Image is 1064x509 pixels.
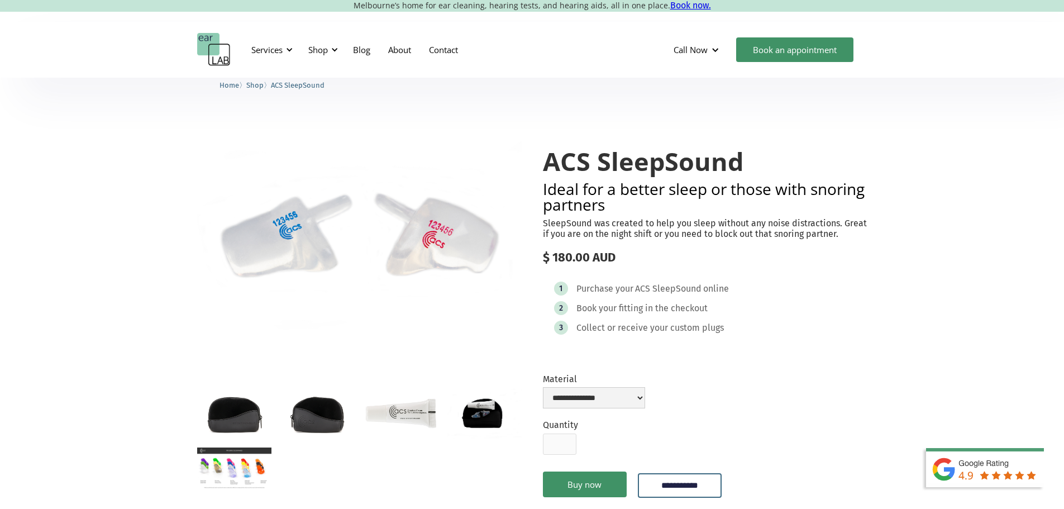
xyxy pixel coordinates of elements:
a: Contact [420,34,467,66]
a: ACS SleepSound [271,79,325,90]
span: ACS SleepSound [271,81,325,89]
div: 3 [559,324,563,332]
div: Book your fitting in the checkout [576,303,708,314]
a: open lightbox [197,125,522,350]
div: Services [251,44,283,55]
div: Collect or receive your custom plugs [576,322,724,334]
a: open lightbox [197,389,271,438]
a: Book an appointment [736,37,853,62]
a: open lightbox [280,389,355,438]
a: About [379,34,420,66]
div: Call Now [665,33,731,66]
div: Shop [302,33,341,66]
div: Call Now [674,44,708,55]
p: SleepSound was created to help you sleep without any noise distractions. Great if you are on the ... [543,218,867,239]
h2: Ideal for a better sleep or those with snoring partners [543,181,867,212]
div: online [703,283,729,294]
a: Buy now [543,472,627,497]
div: Shop [308,44,328,55]
a: Blog [344,34,379,66]
a: Shop [246,79,264,90]
h1: ACS SleepSound [543,148,867,175]
div: 2 [559,304,563,312]
a: home [197,33,231,66]
div: Purchase your [576,283,633,294]
span: Home [220,81,239,89]
a: open lightbox [197,448,271,489]
span: Shop [246,81,264,89]
img: ACS SleepSound [197,125,522,350]
div: 1 [559,284,562,293]
a: Home [220,79,239,90]
a: open lightbox [447,389,521,439]
div: ACS SleepSound [635,283,702,294]
li: 〉 [220,79,246,91]
li: 〉 [246,79,271,91]
label: Material [543,374,645,384]
div: $ 180.00 AUD [543,250,867,265]
a: open lightbox [364,389,438,438]
div: Services [245,33,296,66]
label: Quantity [543,420,578,430]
